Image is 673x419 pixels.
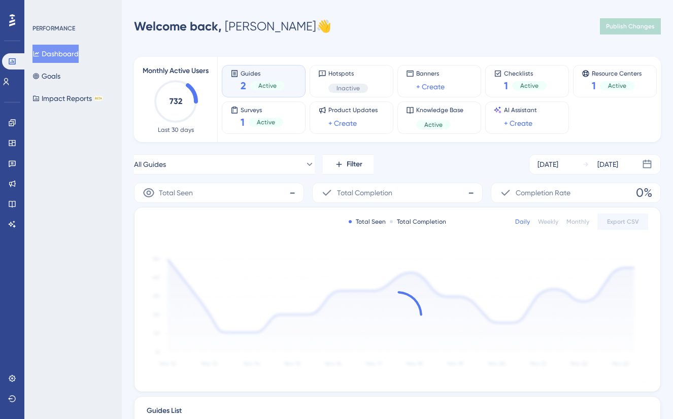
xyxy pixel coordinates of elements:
span: 1 [241,115,245,129]
button: Export CSV [597,214,648,230]
div: Weekly [538,218,558,226]
div: [DATE] [597,158,618,170]
button: Impact ReportsBETA [32,89,103,108]
span: - [468,185,474,201]
div: Daily [515,218,530,226]
span: Surveys [241,106,283,113]
span: Product Updates [328,106,378,114]
text: 732 [170,96,182,106]
span: Total Completion [337,187,392,199]
span: Active [258,82,277,90]
span: Filter [347,158,362,170]
span: 1 [592,79,596,93]
a: + Create [328,117,357,129]
div: PERFORMANCE [32,24,75,32]
button: Publish Changes [600,18,661,34]
div: Total Completion [390,218,446,226]
span: 1 [504,79,508,93]
span: 0% [636,185,652,201]
div: [DATE] [537,158,558,170]
span: Active [608,82,626,90]
span: Welcome back, [134,19,222,33]
span: Hotspots [328,69,368,78]
span: Total Seen [159,187,193,199]
span: Banners [416,69,445,78]
span: Knowledge Base [416,106,463,114]
span: Active [257,118,275,126]
a: + Create [416,81,445,93]
span: Active [520,82,539,90]
span: 2 [241,79,246,93]
div: Total Seen [349,218,386,226]
span: Guides [241,69,285,77]
span: Completion Rate [516,187,570,199]
span: Inactive [336,84,360,92]
div: [PERSON_NAME] 👋 [134,18,331,34]
span: Active [424,121,443,129]
span: Export CSV [607,218,639,226]
button: Filter [323,154,374,174]
span: Monthly Active Users [143,65,209,77]
span: Checklists [504,69,547,77]
span: AI Assistant [504,106,537,114]
button: Dashboard [32,45,79,63]
span: - [289,185,295,201]
div: Monthly [566,218,589,226]
a: + Create [504,117,532,129]
div: BETA [94,96,103,101]
span: Publish Changes [606,22,655,30]
span: All Guides [134,158,166,170]
button: All Guides [134,154,315,174]
span: Last 30 days [158,126,194,134]
span: Resource Centers [592,69,642,77]
button: Goals [32,67,60,85]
